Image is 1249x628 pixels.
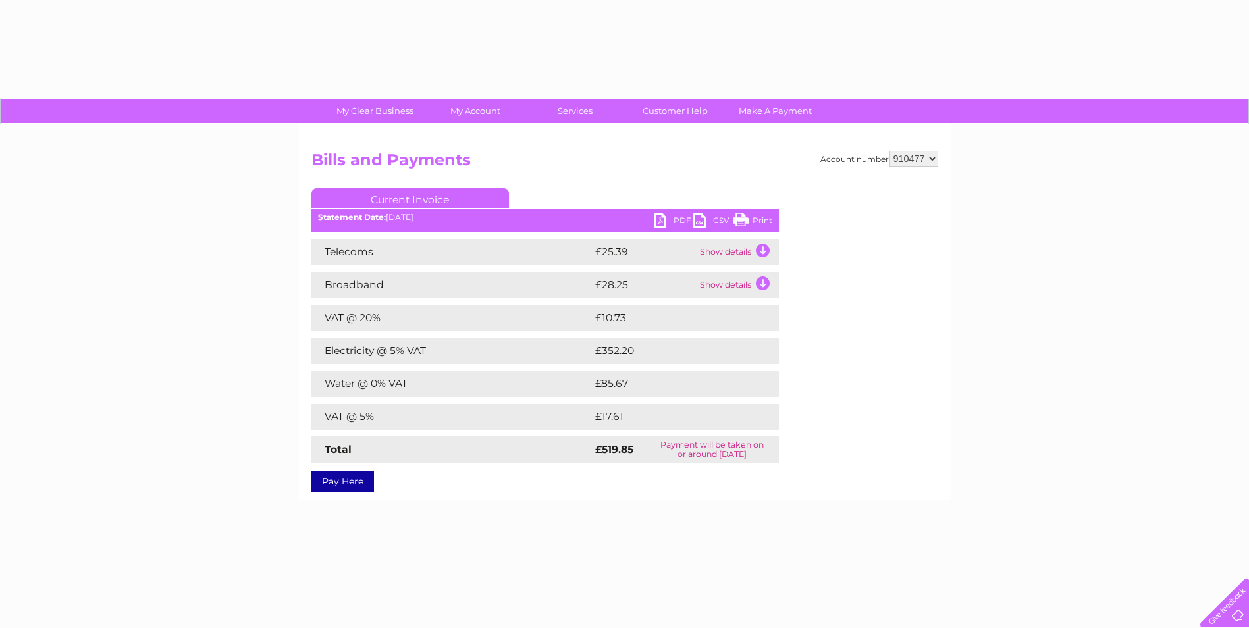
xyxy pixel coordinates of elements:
a: My Clear Business [321,99,429,123]
div: [DATE] [311,213,779,222]
td: £352.20 [592,338,755,364]
td: £25.39 [592,239,697,265]
a: Current Invoice [311,188,509,208]
a: CSV [693,213,733,232]
a: Services [521,99,629,123]
td: Electricity @ 5% VAT [311,338,592,364]
td: Broadband [311,272,592,298]
a: PDF [654,213,693,232]
td: Telecoms [311,239,592,265]
div: Account number [820,151,938,167]
h2: Bills and Payments [311,151,938,176]
td: £10.73 [592,305,751,331]
a: My Account [421,99,529,123]
td: £17.61 [592,404,749,430]
td: Show details [697,239,779,265]
td: Payment will be taken on or around [DATE] [646,436,779,463]
a: Make A Payment [721,99,830,123]
strong: £519.85 [595,443,633,456]
td: £28.25 [592,272,697,298]
td: £85.67 [592,371,752,397]
td: VAT @ 20% [311,305,592,331]
strong: Total [325,443,352,456]
td: Water @ 0% VAT [311,371,592,397]
a: Pay Here [311,471,374,492]
b: Statement Date: [318,212,386,222]
a: Print [733,213,772,232]
a: Customer Help [621,99,730,123]
td: Show details [697,272,779,298]
td: VAT @ 5% [311,404,592,430]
